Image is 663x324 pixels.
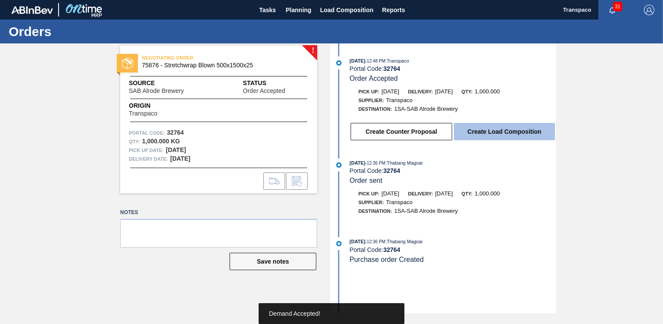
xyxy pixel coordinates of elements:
[408,89,433,94] span: Delivery:
[385,58,409,63] span: : Transpaco
[383,167,400,174] strong: 32764
[129,88,184,94] span: SAB Alrode Brewery
[129,79,210,88] span: Source
[230,253,316,270] button: Save notes
[385,239,423,244] span: : Thabang Magoai
[320,5,374,15] span: Load Composition
[381,88,399,95] span: [DATE]
[475,88,500,95] span: 1,000.000
[598,4,626,16] button: Notifications
[435,88,453,95] span: [DATE]
[408,191,433,196] span: Delivery:
[381,190,399,197] span: [DATE]
[350,239,365,244] span: [DATE]
[129,101,179,110] span: Origin
[350,160,365,165] span: [DATE]
[243,79,309,88] span: Status
[129,129,165,137] span: Portal Code:
[475,190,500,197] span: 1,000.000
[350,256,424,263] span: Purchase order Created
[129,137,140,146] span: Qty :
[129,155,168,163] span: Delivery Date:
[170,155,190,162] strong: [DATE]
[350,65,556,72] div: Portal Code:
[336,162,341,168] img: atual
[385,160,423,165] span: : Thabang Magoai
[365,59,385,63] span: - 12:48 PM
[11,6,53,14] img: TNhmsLtSVTkK8tSr43FrP2fwEKptu5GPRR3wAAAABJRU5ErkJggg==
[243,88,285,94] span: Order Accepted
[142,53,263,62] span: NEGOTIATING ORDER
[286,5,312,15] span: Planning
[269,310,320,317] span: Demand Accepted!
[351,123,452,140] button: Create Counter Proposal
[613,2,622,11] span: 31
[358,89,379,94] span: Pick up:
[394,106,458,112] span: 1SA-SAB Alrode Brewery
[462,89,473,94] span: Qty:
[350,246,556,253] div: Portal Code:
[386,199,413,205] span: Transpaco
[365,161,385,165] span: - 12:36 PM
[120,206,317,219] label: Notes
[358,98,384,103] span: Supplier:
[435,190,453,197] span: [DATE]
[9,26,163,36] h1: Orders
[142,138,180,145] strong: 1,000.000 KG
[166,146,186,153] strong: [DATE]
[258,5,277,15] span: Tasks
[358,208,392,214] span: Destination:
[142,62,299,69] span: 75876 - Stretchwrap Blown 500x1500x25
[286,172,308,190] div: Inform order change
[167,129,184,136] strong: 32764
[383,246,400,253] strong: 32764
[365,239,385,244] span: - 12:36 PM
[394,208,458,214] span: 1SA-SAB Alrode Brewery
[644,5,654,15] img: Logout
[454,123,555,140] button: Create Load Composition
[382,5,405,15] span: Reports
[122,58,133,69] img: status
[350,167,556,174] div: Portal Code:
[350,177,383,184] span: Order sent
[350,58,365,63] span: [DATE]
[358,191,379,196] span: Pick up:
[462,191,473,196] span: Qty:
[129,110,158,117] span: Transpaco
[383,65,400,72] strong: 32764
[336,241,341,246] img: atual
[263,172,285,190] div: Go to Load Composition
[386,97,413,103] span: Transpaco
[358,200,384,205] span: Supplier:
[350,75,398,82] span: Order Accepted
[358,106,392,112] span: Destination:
[129,146,164,155] span: Pick up Date:
[336,60,341,66] img: atual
